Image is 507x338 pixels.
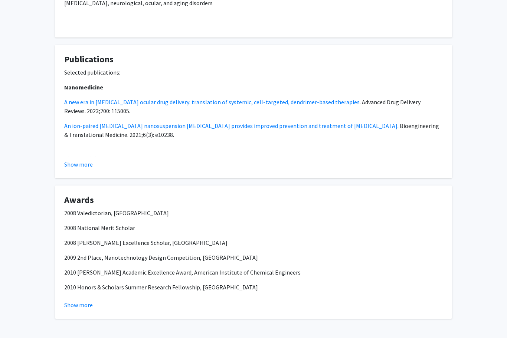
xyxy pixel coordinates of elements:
a: A new era in [MEDICAL_DATA] ocular drug delivery: translation of systemic, cell-targeted, dendrim... [64,99,360,106]
p: 2008 Valedictorian, [GEOGRAPHIC_DATA] [64,209,443,218]
p: . Advanced Drug Delivery Reviews. 2023;200: 115005. [64,98,443,116]
a: An ion-paired [MEDICAL_DATA] nanosuspension [MEDICAL_DATA] provides improved prevention and treat... [64,122,398,130]
strong: Nanomedicine [64,84,103,91]
p: . Bioengineering & Translational Medicine. 2021;6(3): e10238. [64,122,443,140]
h4: Awards [64,195,443,206]
p: 2010 Honors & Scholars Summer Research Fellowship, [GEOGRAPHIC_DATA] [64,283,443,292]
h4: Publications [64,55,443,65]
p: 2010 [PERSON_NAME] Academic Excellence Award, American Institute of Chemical Engineers [64,268,443,277]
p: 2009 2nd Place, Nanotechnology Design Competition, [GEOGRAPHIC_DATA] [64,253,443,262]
p: 2008 [PERSON_NAME] Excellence Scholar, [GEOGRAPHIC_DATA] [64,239,443,247]
p: 2008 National Merit Scholar [64,224,443,233]
strong: Biomaterials [64,155,99,163]
button: Show more [64,160,93,169]
button: Show more [64,301,93,310]
iframe: Chat [6,305,32,332]
p: Selected publications: [64,68,443,77]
